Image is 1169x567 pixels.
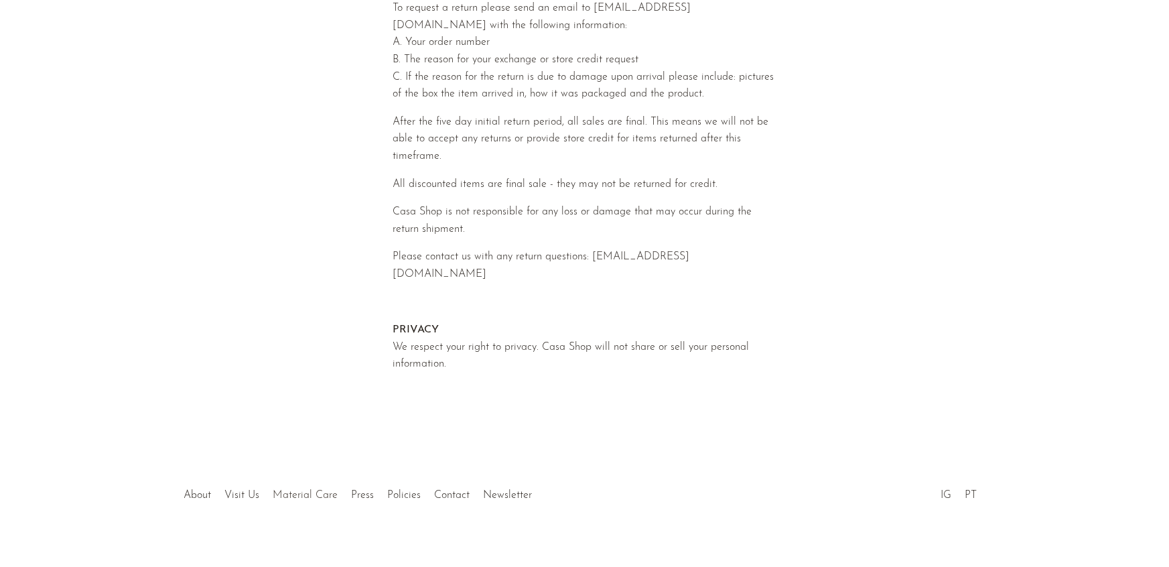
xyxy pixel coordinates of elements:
[393,114,776,166] p: After the five day initial return period, all sales are final. This means we will not be able to ...
[965,490,977,501] a: PT
[934,479,983,505] ul: Social Medias
[388,490,421,501] a: Policies
[941,490,951,501] a: IG
[393,204,776,238] p: Casa Shop is not responsible for any loss or damage that may occur during the return shipment.
[393,176,776,194] p: All discounted items are final sale - they may not be returned for credit.
[225,490,260,501] a: Visit Us
[352,490,374,501] a: Press
[393,324,439,335] strong: PRIVACY
[184,490,212,501] a: About
[178,479,539,505] ul: Quick links
[435,490,470,501] a: Contact
[273,490,338,501] a: Material Care
[393,249,776,283] p: Please contact us with any return questions: [EMAIL_ADDRESS][DOMAIN_NAME]
[393,322,776,373] p: We respect your right to privacy. Casa Shop will not share or sell your personal information.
